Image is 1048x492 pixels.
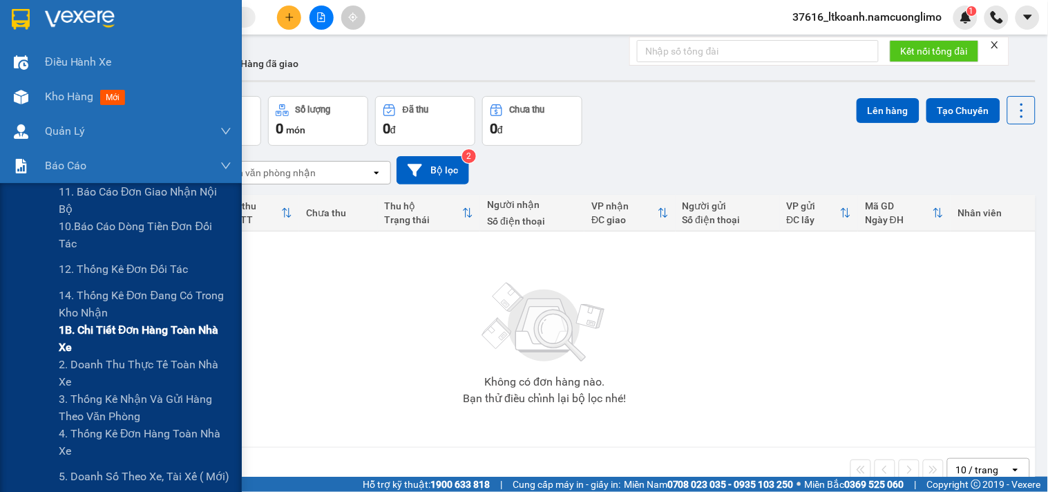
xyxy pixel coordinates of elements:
[858,195,951,231] th: Toggle SortBy
[59,287,231,321] span: 14. Thống kê đơn đang có trong kho nhận
[12,9,30,30] img: logo-vxr
[45,122,85,140] span: Quản Lý
[901,44,968,59] span: Kết nối tổng đài
[960,11,972,23] img: icon-new-feature
[385,214,463,225] div: Trạng thái
[14,55,28,70] img: warehouse-icon
[683,214,773,225] div: Số điện thoại
[14,90,28,104] img: warehouse-icon
[971,480,981,489] span: copyright
[363,477,490,492] span: Hỗ trợ kỹ thuật:
[487,199,578,210] div: Người nhận
[220,160,231,171] span: down
[990,40,1000,50] span: close
[956,463,999,477] div: 10 / trang
[385,200,463,211] div: Thu hộ
[276,120,283,137] span: 0
[497,124,503,135] span: đ
[857,98,920,123] button: Lên hàng
[229,47,309,80] button: Hàng đã giao
[403,105,428,115] div: Đã thu
[129,58,578,75] li: Số nhà [STREET_ADDRESS][PERSON_NAME]
[1022,11,1034,23] span: caret-down
[227,200,281,211] div: Đã thu
[787,214,841,225] div: ĐC lấy
[637,40,879,62] input: Nhập số tổng đài
[277,6,301,30] button: plus
[296,105,331,115] div: Số lượng
[915,477,917,492] span: |
[371,167,382,178] svg: open
[683,200,773,211] div: Người gửi
[285,12,294,22] span: plus
[220,166,316,180] div: Chọn văn phòng nhận
[430,479,490,490] strong: 1900 633 818
[782,8,953,26] span: 37616_ltkoanh.namcuonglimo
[227,214,281,225] div: HTTT
[316,12,326,22] span: file-add
[958,207,1028,218] div: Nhân viên
[991,11,1003,23] img: phone-icon
[487,216,578,227] div: Số điện thoại
[1010,464,1021,475] svg: open
[59,468,229,485] span: 5. Doanh số theo xe, tài xế ( mới)
[967,6,977,16] sup: 1
[462,149,476,163] sup: 2
[780,195,859,231] th: Toggle SortBy
[59,356,231,390] span: 2. Doanh thu thực tế toàn nhà xe
[129,75,578,93] li: Hotline: 1900400028
[513,477,620,492] span: Cung cấp máy in - giấy in:
[463,393,626,404] div: Bạn thử điều chỉnh lại bộ lọc nhé!
[500,477,502,492] span: |
[865,200,933,211] div: Mã GD
[797,482,801,487] span: ⚪️
[59,183,231,218] span: 11. Báo cáo đơn giao nhận nội bộ
[482,96,582,146] button: Chưa thu0đ
[787,200,841,211] div: VP gửi
[220,126,231,137] span: down
[375,96,475,146] button: Đã thu0đ
[383,120,390,137] span: 0
[59,425,231,460] span: 4. Thống kê đơn hàng toàn nhà xe
[59,390,231,425] span: 3. Thống kê nhận và gửi hàng theo văn phòng
[845,479,904,490] strong: 0369 525 060
[268,96,368,146] button: Số lượng0món
[45,157,86,174] span: Báo cáo
[805,477,904,492] span: Miền Bắc
[584,195,675,231] th: Toggle SortBy
[45,90,93,103] span: Kho hàng
[59,218,231,252] span: 10.Báo cáo dòng tiền đơn đối tác
[390,124,396,135] span: đ
[286,124,305,135] span: món
[969,6,974,16] span: 1
[378,195,481,231] th: Toggle SortBy
[591,200,657,211] div: VP nhận
[490,120,497,137] span: 0
[220,195,299,231] th: Toggle SortBy
[59,261,188,278] span: 12. Thống kê đơn đối tác
[1016,6,1040,30] button: caret-down
[667,479,794,490] strong: 0708 023 035 - 0935 103 250
[45,53,112,70] span: Điều hành xe
[348,12,358,22] span: aim
[100,90,125,105] span: mới
[926,98,1000,123] button: Tạo Chuyến
[341,6,365,30] button: aim
[624,477,794,492] span: Miền Nam
[14,159,28,173] img: solution-icon
[865,214,933,225] div: Ngày ĐH
[306,207,371,218] div: Chưa thu
[591,214,657,225] div: ĐC giao
[59,321,231,356] span: 1B. Chi tiết đơn hàng toàn nhà xe
[168,16,540,54] b: Công ty TNHH Trọng Hiếu Phú Thọ - Nam Cường Limousine
[14,124,28,139] img: warehouse-icon
[484,377,604,388] div: Không có đơn hàng nào.
[309,6,334,30] button: file-add
[397,156,469,184] button: Bộ lọc
[510,105,545,115] div: Chưa thu
[475,274,613,371] img: svg+xml;base64,PHN2ZyBjbGFzcz0ibGlzdC1wbHVnX19zdmciIHhtbG5zPSJodHRwOi8vd3d3LnczLm9yZy8yMDAwL3N2Zy...
[890,40,979,62] button: Kết nối tổng đài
